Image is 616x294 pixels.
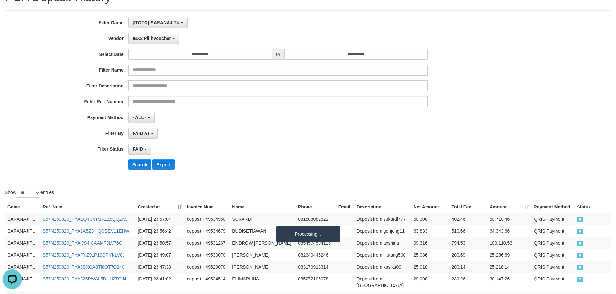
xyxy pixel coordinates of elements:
[354,213,411,225] td: Deposit from sukardi777
[16,188,40,198] select: Showentries
[487,213,532,225] td: 50,710.46
[354,273,411,291] td: Deposit from [GEOGRAPHIC_DATA]
[5,225,40,237] td: SARANAJITU
[43,228,129,234] a: S57N250820_PYA2A5ZDHQGBEV11EHW
[43,276,126,281] a: S57N250820_PYA825PWAL5DHH2TQJ4
[532,273,575,291] td: QRIS Payment
[296,249,336,261] td: 082340446246
[135,225,184,237] td: [DATE] 23:56:42
[532,261,575,273] td: QRIS Payment
[354,225,411,237] td: Deposit from gonjeng11
[230,201,296,213] th: Name
[449,261,487,273] td: 200.14
[5,237,40,249] td: SARANAJITU
[128,159,151,170] button: Search
[577,253,583,258] span: PAID
[135,261,184,273] td: [DATE] 23:47:38
[5,261,40,273] td: SARANAJITU
[43,240,122,246] a: S57N250820_PYAIJS4ICAAMFJLV76C
[411,261,449,273] td: 25,018
[128,17,188,28] button: [ITOTO] SARANAJITU
[230,225,296,237] td: BUDISETIAWAN
[449,249,487,261] td: 200.69
[411,273,449,291] td: 29,908
[5,201,40,213] th: Game
[230,261,296,273] td: [PERSON_NAME]
[184,249,230,261] td: deposit - 49530070
[411,201,449,213] th: Net Amount
[577,217,583,222] span: PAID
[43,252,125,258] a: S57N250820_PYAPYZ9LP19OPYKLV8J
[230,213,296,225] td: SUKARDI
[411,225,449,237] td: 63,833
[296,273,336,291] td: 085272195078
[574,201,611,213] th: Status
[577,229,583,234] span: PAID
[354,249,411,261] td: Deposit from Hutang500
[449,213,487,225] td: 402.46
[532,225,575,237] td: QRIS Payment
[135,249,184,261] td: [DATE] 23:49:07
[135,213,184,225] td: [DATE] 23:57:04
[184,225,230,237] td: deposit - 49534679
[128,33,179,44] button: IBX3 Pilihvoucher
[3,3,22,22] button: Open LiveChat chat widget
[296,225,336,237] td: 081990906321
[532,201,575,213] th: Payment Method
[487,225,532,237] td: 64,343.66
[133,131,150,136] span: PAID AT
[449,237,487,249] td: 794.53
[135,237,184,249] td: [DATE] 23:50:57
[336,201,354,213] th: Email
[230,237,296,249] td: ENDROW [PERSON_NAME]
[230,273,296,291] td: ELIMARLINA
[272,49,284,60] span: to
[411,237,449,249] td: 99,316
[133,36,171,41] span: IBX3 Pilihvoucher
[43,217,128,222] a: S57N250820_PYAEQ4GVP1FZZ8QQZK9
[449,225,487,237] td: 510.66
[133,115,147,120] span: - ALL -
[133,20,180,25] span: [ITOTO] SARANAJITU
[184,213,230,225] td: deposit - 49534950
[152,159,174,170] button: Export
[40,201,135,213] th: Ref. Num
[5,213,40,225] td: SARANAJITU
[354,261,411,273] td: Deposit from kasiku09
[184,201,230,213] th: Invoice Num
[43,264,124,269] a: S57N250820_PYA8SXGA8TI8OT7Q240
[296,201,336,213] th: Phone
[354,237,411,249] td: Deposit from axshina
[411,249,449,261] td: 25,086
[296,213,336,225] td: 081808082821
[487,237,532,249] td: 100,110.53
[577,241,583,246] span: PAID
[5,188,54,198] label: Show entries
[296,237,336,249] td: 0854574584125
[354,201,411,213] th: Description
[230,249,296,261] td: [PERSON_NAME]
[184,261,230,273] td: deposit - 49529070
[128,128,158,139] button: PAID AT
[184,237,230,249] td: deposit - 49531267
[5,249,40,261] td: SARANAJITU
[296,261,336,273] td: 083170918314
[449,201,487,213] th: Total Fee
[577,265,583,270] span: PAID
[135,273,184,291] td: [DATE] 23:41:02
[449,273,487,291] td: 239.26
[532,249,575,261] td: QRIS Payment
[577,277,583,282] span: PAID
[487,249,532,261] td: 25,286.69
[487,201,532,213] th: Amount: activate to sort column ascending
[276,226,340,242] div: Processing...
[487,261,532,273] td: 25,218.14
[411,213,449,225] td: 50,308
[128,112,155,123] button: - ALL -
[184,273,230,291] td: deposit - 49524514
[128,144,151,155] button: PAID
[532,213,575,225] td: QRIS Payment
[532,237,575,249] td: QRIS Payment
[487,273,532,291] td: 30,147.26
[135,201,184,213] th: Created at: activate to sort column ascending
